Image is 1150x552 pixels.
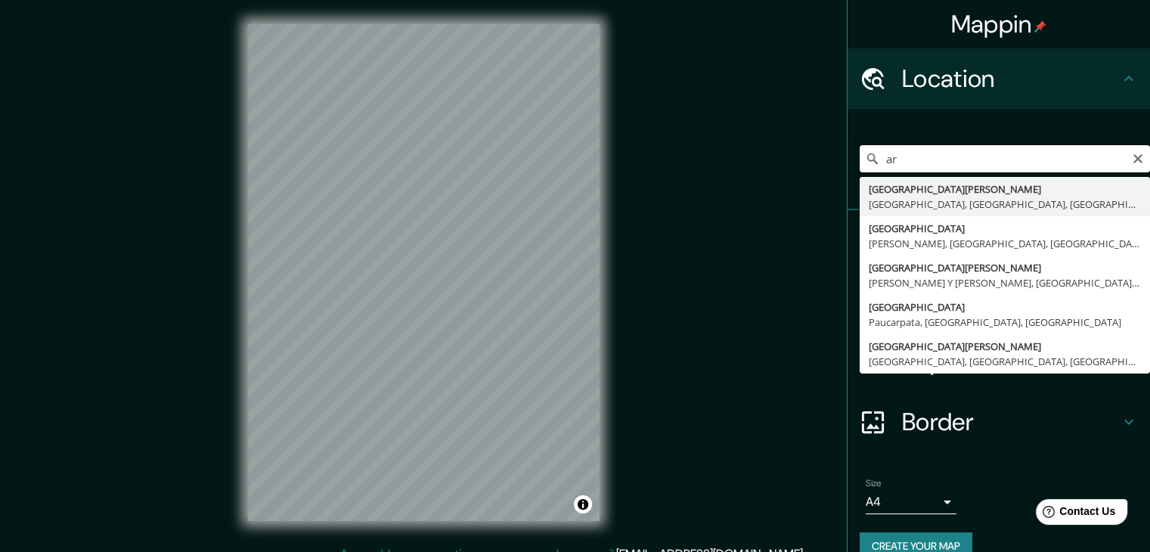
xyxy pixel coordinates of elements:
[848,48,1150,109] div: Location
[1132,150,1144,165] button: Clear
[848,271,1150,331] div: Style
[574,495,592,513] button: Toggle attribution
[902,346,1120,377] h4: Layout
[1015,493,1133,535] iframe: Help widget launcher
[869,275,1141,290] div: [PERSON_NAME] Y [PERSON_NAME], [GEOGRAPHIC_DATA], [GEOGRAPHIC_DATA]
[869,181,1141,197] div: [GEOGRAPHIC_DATA][PERSON_NAME]
[869,260,1141,275] div: [GEOGRAPHIC_DATA][PERSON_NAME]
[866,477,882,490] label: Size
[869,354,1141,369] div: [GEOGRAPHIC_DATA], [GEOGRAPHIC_DATA], [GEOGRAPHIC_DATA]
[951,9,1047,39] h4: Mappin
[902,407,1120,437] h4: Border
[869,339,1141,354] div: [GEOGRAPHIC_DATA][PERSON_NAME]
[1034,20,1046,33] img: pin-icon.png
[848,210,1150,271] div: Pins
[869,299,1141,315] div: [GEOGRAPHIC_DATA]
[848,392,1150,452] div: Border
[869,197,1141,212] div: [GEOGRAPHIC_DATA], [GEOGRAPHIC_DATA], [GEOGRAPHIC_DATA]
[848,331,1150,392] div: Layout
[869,236,1141,251] div: [PERSON_NAME], [GEOGRAPHIC_DATA], [GEOGRAPHIC_DATA]
[869,221,1141,236] div: [GEOGRAPHIC_DATA]
[869,315,1141,330] div: Paucarpata, [GEOGRAPHIC_DATA], [GEOGRAPHIC_DATA]
[248,24,600,521] canvas: Map
[866,490,956,514] div: A4
[902,64,1120,94] h4: Location
[860,145,1150,172] input: Pick your city or area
